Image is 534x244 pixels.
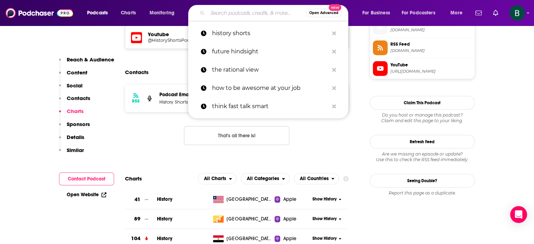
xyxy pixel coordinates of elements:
[198,173,237,184] button: open menu
[131,235,140,243] h3: 104
[59,108,84,121] button: Charts
[226,216,272,223] span: Bhutan
[125,209,157,229] a: 89
[397,7,446,19] button: open menu
[362,8,390,18] span: For Business
[188,97,348,116] a: think fast talk smart
[241,173,290,184] button: open menu
[390,48,472,53] span: feeds.libsyn.com
[370,151,475,163] div: Are we missing an episode or update? Use this to check the RSS feed immediately.
[310,236,344,242] button: Show History
[67,147,84,153] p: Similar
[309,11,338,15] span: Open Advanced
[446,7,471,19] button: open menu
[148,38,260,43] h5: @HistoryShortsPodcast
[59,82,83,95] button: Social
[294,173,339,184] button: open menu
[294,173,339,184] h2: Countries
[490,7,501,19] a: Show notifications dropdown
[450,8,462,18] span: More
[357,7,399,19] button: open menu
[116,7,140,19] a: Charts
[390,41,472,47] span: RSS Feed
[510,206,527,223] div: Open Intercom Messenger
[67,134,84,140] p: Details
[157,216,172,222] a: History
[509,5,525,21] span: Logged in as betsy46033
[67,82,83,89] p: Social
[390,62,472,68] span: YouTube
[188,61,348,79] a: the rational view
[210,235,275,242] a: [GEOGRAPHIC_DATA]
[509,5,525,21] button: Show profile menu
[188,79,348,97] a: how to be awesome at your job
[188,42,348,61] a: future hindsight
[283,235,296,242] span: Apple
[212,61,329,79] p: the rational view
[195,5,355,21] div: Search podcasts, credits, & more...
[134,196,140,204] h3: 41
[370,96,475,110] button: Claim This Podcast
[6,6,73,20] img: Podchaser - Follow, Share and Rate Podcasts
[59,121,90,134] button: Sponsors
[134,215,140,223] h3: 89
[312,216,337,222] span: Show History
[390,69,472,74] span: https://www.youtube.com/@HistoryShortsPodcast
[121,8,136,18] span: Charts
[82,7,117,19] button: open menu
[390,27,472,33] span: historyshortspodcast.com
[275,196,310,203] a: Apple
[370,174,475,187] a: Seeing Double?
[145,7,184,19] button: open menu
[373,61,472,76] a: YouTube[URL][DOMAIN_NAME]
[226,235,272,242] span: Egypt
[59,95,90,108] button: Contacts
[402,8,435,18] span: For Podcasters
[148,38,317,43] a: @HistoryShortsPodcast
[306,9,342,17] button: Open AdvancedNew
[212,79,329,97] p: how to be awesome at your job
[67,108,84,114] p: Charts
[87,8,108,18] span: Podcasts
[125,66,149,79] h2: Contacts
[473,7,484,19] a: Show notifications dropdown
[241,173,290,184] h2: Categories
[157,236,172,242] a: History
[312,236,337,242] span: Show History
[59,69,87,82] button: Content
[132,98,140,104] h3: RSS
[373,20,472,34] a: Official Website[DOMAIN_NAME]
[509,5,525,21] img: User Profile
[59,56,114,69] button: Reach & Audience
[373,40,472,55] a: RSS Feed[DOMAIN_NAME]
[275,235,310,242] a: Apple
[300,176,329,181] span: All Countries
[67,192,106,198] a: Open Website
[283,216,296,223] span: Apple
[159,99,212,105] p: History Shorts
[125,175,142,182] h2: Charts
[210,216,275,223] a: [GEOGRAPHIC_DATA]
[67,69,87,76] p: Content
[148,31,317,38] h5: Youtube
[329,4,341,11] span: New
[157,196,172,202] span: History
[283,196,296,203] span: Apple
[212,97,329,116] p: think fast talk smart
[226,196,272,203] span: Liberia
[125,190,157,209] a: 41
[67,56,114,63] p: Reach & Audience
[312,196,337,202] span: Show History
[67,95,90,101] p: Contacts
[207,7,306,19] input: Search podcasts, credits, & more...
[212,42,329,61] p: future hindsight
[184,126,289,145] button: Nothing here.
[275,216,310,223] a: Apple
[370,135,475,149] button: Refresh Feed
[212,24,329,42] p: history shorts
[370,112,475,124] div: Claim and edit this page to your liking.
[370,112,475,118] span: Do you host or manage this podcast?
